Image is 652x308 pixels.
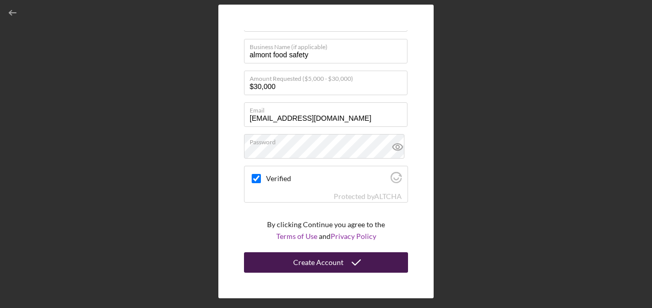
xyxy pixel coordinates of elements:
div: Create Account [293,252,343,273]
label: Amount Requested ($5,000 - $30,000) [250,71,407,82]
label: Business Name (if applicable) [250,39,407,51]
label: Email [250,103,407,114]
div: Protected by [334,192,402,201]
a: Visit Altcha.org [374,192,402,201]
a: Visit Altcha.org [391,176,402,185]
a: Privacy Policy [331,232,376,240]
button: Create Account [244,252,408,273]
p: By clicking Continue you agree to the and [267,219,385,242]
a: Terms of Use [276,232,317,240]
label: Verified [266,174,388,183]
label: Password [250,135,407,146]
